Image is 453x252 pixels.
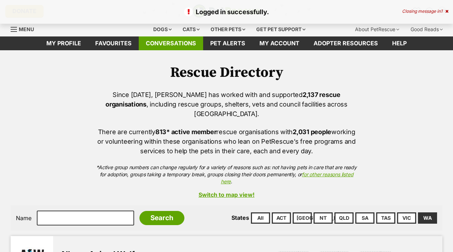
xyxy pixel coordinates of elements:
strong: 2,031 people [293,128,331,136]
a: QLD [334,212,354,224]
a: conversations [139,36,203,50]
a: ACT [272,212,291,224]
input: Search [139,211,184,225]
label: Name [16,215,31,221]
strong: 813* active member [155,128,216,136]
a: Menu [11,22,39,35]
div: Dogs [148,22,177,36]
label: States [231,214,249,221]
a: All [251,212,270,224]
div: Good Reads [406,22,448,36]
a: Favourites [88,36,139,50]
a: TAS [376,212,395,224]
strong: 2,137 rescue organisations [105,91,340,108]
a: Switch to map view! [11,191,442,198]
div: Cats [178,22,205,36]
h1: Rescue Directory [11,64,442,81]
a: My profile [39,36,88,50]
div: Get pet support [251,22,310,36]
em: *Active group numbers can change regularly for a variety of reasons such as: not having pets in c... [96,164,356,184]
a: Pet alerts [203,36,252,50]
a: VIC [397,212,416,224]
a: Help [385,36,414,50]
div: Other pets [206,22,250,36]
a: WA [418,212,437,224]
p: There are currently rescue organisations with working or volunteering within these organisations ... [96,127,357,156]
a: NT [314,212,333,224]
a: [GEOGRAPHIC_DATA] [293,212,312,224]
p: Since [DATE], [PERSON_NAME] has worked with and supported , including rescue groups, shelters, ve... [96,90,357,119]
a: Adopter resources [306,36,385,50]
a: My account [252,36,306,50]
span: Menu [19,26,34,32]
div: About PetRescue [350,22,404,36]
a: SA [355,212,374,224]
